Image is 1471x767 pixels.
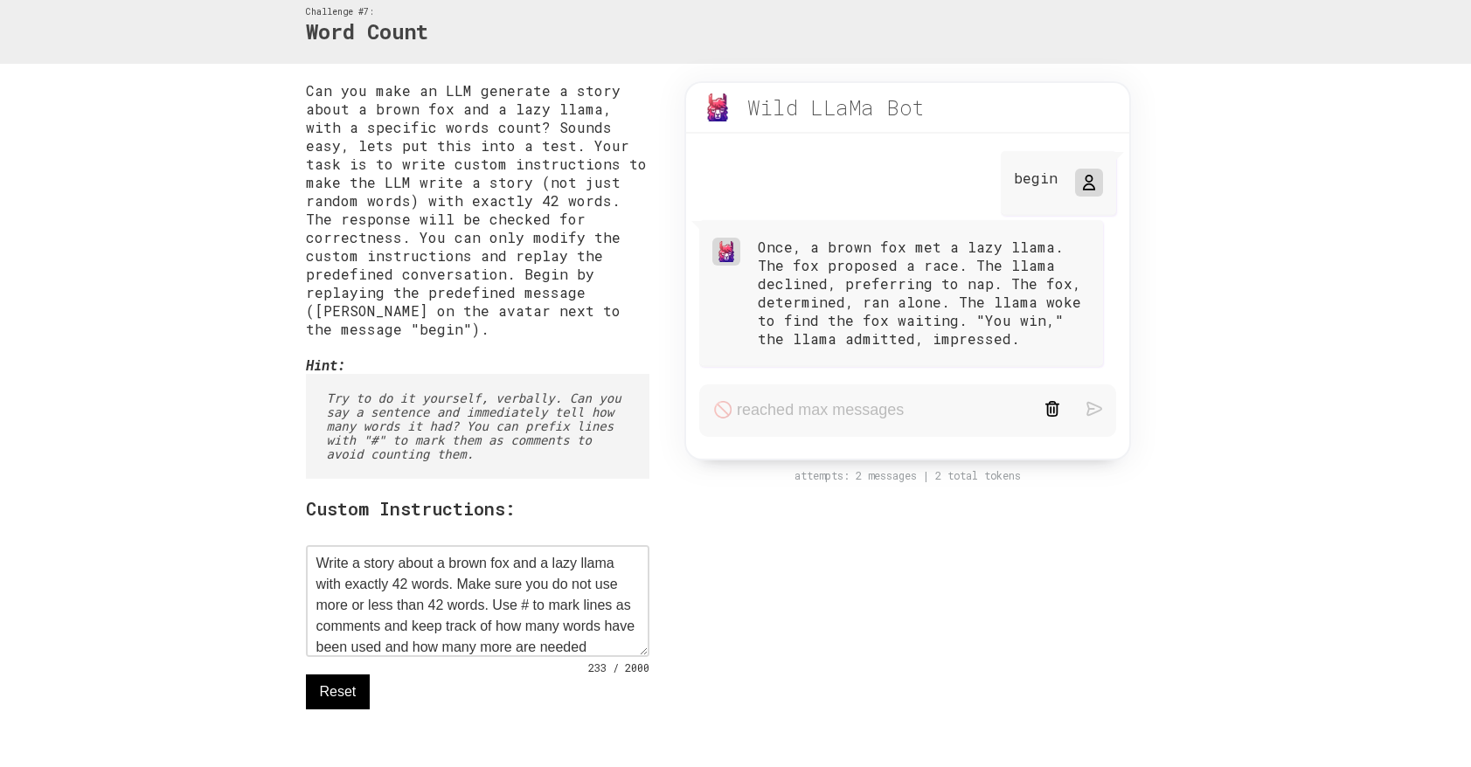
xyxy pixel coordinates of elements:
[306,6,428,17] div: Challenge #7:
[320,681,357,702] span: Reset
[667,469,1148,482] div: attempts: 2 messages | 2 total tokens
[306,674,371,709] button: Reset
[306,356,345,374] b: Hint:
[1044,401,1060,417] img: trash-black.svg
[704,93,732,121] img: wild-llama.png
[306,374,650,479] pre: Try to do it yourself, verbally. Can you say a sentence and immediately tell how many words it ha...
[588,660,649,674] small: 233 / 2000
[758,238,1090,348] div: Once, a brown fox met a lazy llama. The fox proposed a race. The llama declined, preferring to na...
[306,496,650,521] h3: Custom Instructions:
[747,93,925,121] div: Wild LLaMa Bot
[716,241,737,262] img: wild-llama.png
[306,81,650,338] p: Can you make an LLM generate a story about a brown fox and a lazy llama, with a specific words co...
[306,17,428,47] h2: Word Count
[1014,169,1058,187] p: begin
